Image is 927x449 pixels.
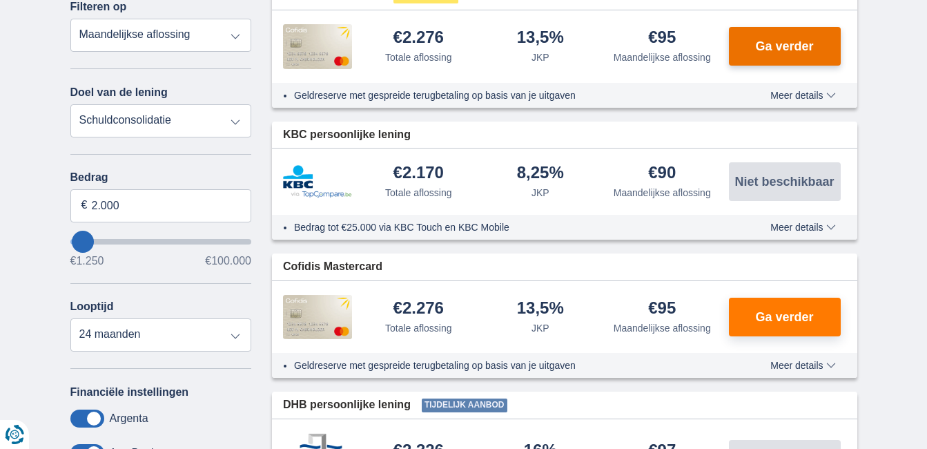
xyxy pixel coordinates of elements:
[385,50,452,64] div: Totale aflossing
[70,171,252,184] label: Bedrag
[755,311,813,323] span: Ga verder
[283,259,382,275] span: Cofidis Mastercard
[70,86,168,99] label: Doel van de lening
[760,360,846,371] button: Meer details
[70,300,114,313] label: Looptijd
[614,321,711,335] div: Maandelijkse aflossing
[517,164,564,183] div: 8,25%
[70,239,252,245] input: wantToBorrow
[205,256,251,267] span: €100.000
[729,27,841,66] button: Ga verder
[70,386,189,399] label: Financiële instellingen
[755,40,813,52] span: Ga verder
[734,175,834,188] span: Niet beschikbaar
[393,164,444,183] div: €2.170
[531,50,549,64] div: JKP
[729,298,841,336] button: Ga verder
[531,321,549,335] div: JKP
[648,164,676,183] div: €90
[760,90,846,101] button: Meer details
[81,198,88,213] span: €
[393,29,444,48] div: €2.276
[648,300,676,318] div: €95
[517,29,564,48] div: 13,5%
[294,220,720,234] li: Bedrag tot €25.000 via KBC Touch en KBC Mobile
[385,321,452,335] div: Totale aflossing
[283,127,411,143] span: KBC persoonlijke lening
[531,186,549,200] div: JKP
[393,300,444,318] div: €2.276
[729,162,841,201] button: Niet beschikbaar
[614,186,711,200] div: Maandelijkse aflossing
[760,222,846,233] button: Meer details
[422,399,507,412] span: Tijdelijk aanbod
[283,397,411,413] span: DHB persoonlijke lening
[283,295,352,339] img: product.pl.alt Cofidis CC
[283,165,352,198] img: product.pl.alt KBC
[770,361,835,370] span: Meer details
[770,222,835,232] span: Meer details
[385,186,452,200] div: Totale aflossing
[517,300,564,318] div: 13,5%
[294,359,720,372] li: Geldreserve met gespreide terugbetaling op basis van je uitgaven
[770,90,835,100] span: Meer details
[294,88,720,102] li: Geldreserve met gespreide terugbetaling op basis van je uitgaven
[614,50,711,64] div: Maandelijkse aflossing
[70,1,127,13] label: Filteren op
[110,412,148,425] label: Argenta
[70,256,104,267] span: €1.250
[283,24,352,68] img: product.pl.alt Cofidis CC
[648,29,676,48] div: €95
